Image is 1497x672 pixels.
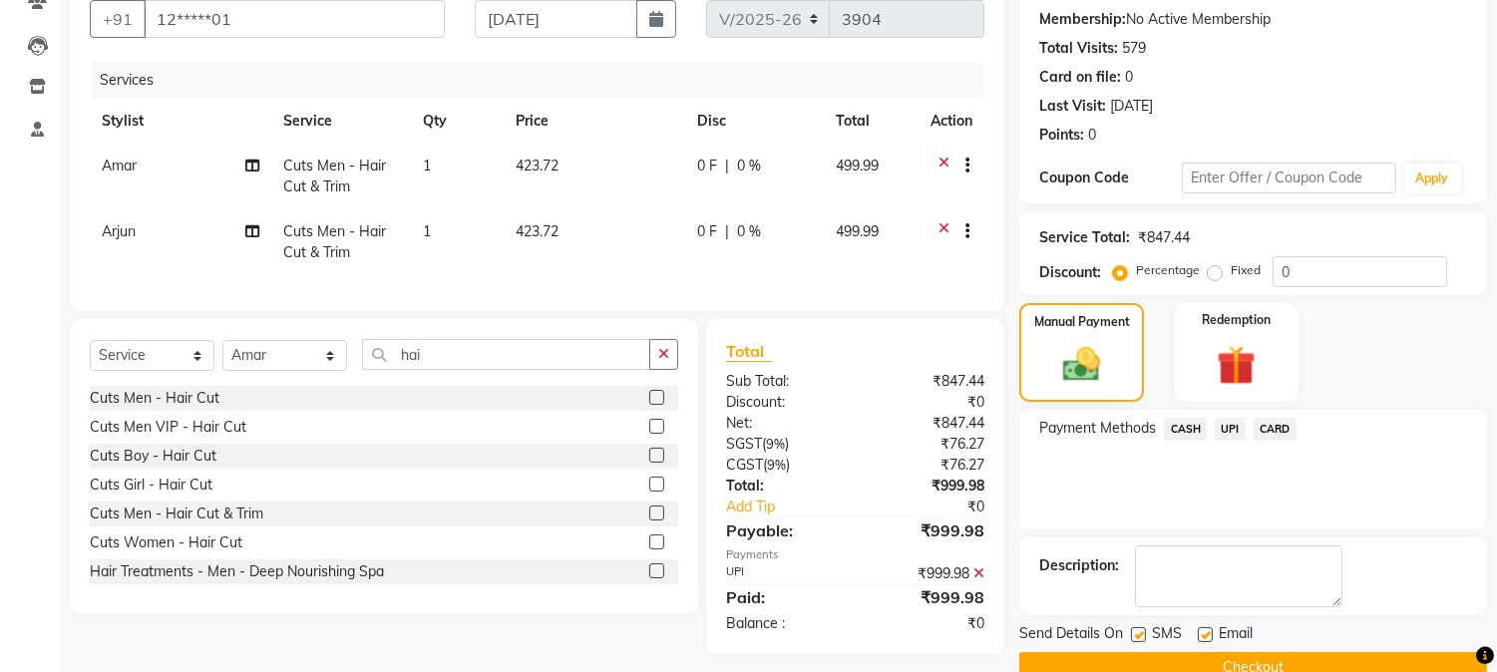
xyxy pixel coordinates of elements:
span: 0 F [697,221,717,242]
label: Percentage [1136,261,1200,279]
div: Sub Total: [711,371,856,392]
span: Amar [102,157,137,174]
div: Hair Treatments - Men - Deep Nourishing Spa [90,561,384,582]
span: 1 [423,157,431,174]
span: | [725,156,729,176]
div: 0 [1125,67,1133,88]
label: Manual Payment [1034,313,1130,331]
div: Cuts Men - Hair Cut [90,388,219,409]
span: Email [1219,623,1253,648]
button: Apply [1404,164,1461,193]
div: ₹847.44 [1138,227,1190,248]
div: 0 [1088,125,1096,146]
div: Cuts Women - Hair Cut [90,532,242,553]
div: ₹76.27 [856,434,1000,455]
span: Send Details On [1019,623,1123,648]
span: SGST [726,435,762,453]
span: 0 % [737,221,761,242]
div: ₹999.98 [856,585,1000,609]
span: 423.72 [516,222,559,240]
th: Total [824,99,920,144]
div: ( ) [711,434,856,455]
span: Payment Methods [1039,418,1156,439]
div: Card on file: [1039,67,1121,88]
label: Fixed [1231,261,1261,279]
div: ( ) [711,455,856,476]
span: 499.99 [836,222,879,240]
div: Payments [726,546,984,563]
div: Discount: [711,392,856,413]
span: 0 % [737,156,761,176]
div: Balance : [711,613,856,634]
div: ₹76.27 [856,455,1000,476]
div: Service Total: [1039,227,1130,248]
span: UPI [1215,418,1246,441]
img: _cash.svg [1051,343,1111,386]
th: Stylist [90,99,271,144]
div: [DATE] [1110,96,1153,117]
div: ₹0 [880,497,1000,517]
div: No Active Membership [1039,9,1467,30]
div: ₹999.98 [856,476,1000,497]
span: 423.72 [516,157,559,174]
th: Price [504,99,685,144]
th: Action [919,99,984,144]
img: _gift.svg [1205,341,1268,390]
th: Disc [685,99,824,144]
div: UPI [711,563,856,584]
div: Cuts Boy - Hair Cut [90,446,216,467]
input: Search or Scan [362,339,650,370]
div: ₹999.98 [856,563,1000,584]
span: Cuts Men - Hair Cut & Trim [283,157,386,195]
th: Qty [411,99,504,144]
span: Arjun [102,222,136,240]
div: Discount: [1039,262,1101,283]
div: Membership: [1039,9,1126,30]
div: Cuts Men VIP - Hair Cut [90,417,246,438]
div: Cuts Girl - Hair Cut [90,475,212,496]
div: Total Visits: [1039,38,1118,59]
div: Total: [711,476,856,497]
div: Services [92,62,999,99]
span: 9% [767,457,786,473]
div: ₹847.44 [856,371,1000,392]
label: Redemption [1202,311,1271,329]
input: Enter Offer / Coupon Code [1182,163,1395,193]
span: CARD [1254,418,1297,441]
div: Paid: [711,585,856,609]
span: Cuts Men - Hair Cut & Trim [283,222,386,261]
th: Service [271,99,411,144]
div: 579 [1122,38,1146,59]
div: ₹999.98 [856,518,1000,542]
span: 499.99 [836,157,879,174]
div: Description: [1039,555,1119,576]
span: CASH [1164,418,1207,441]
span: | [725,221,729,242]
span: 0 F [697,156,717,176]
div: Points: [1039,125,1084,146]
div: Payable: [711,518,856,542]
div: ₹0 [856,613,1000,634]
span: 9% [766,436,785,452]
a: Add Tip [711,497,880,517]
div: Net: [711,413,856,434]
div: Last Visit: [1039,96,1106,117]
span: CGST [726,456,763,474]
span: 1 [423,222,431,240]
div: Coupon Code [1039,168,1182,188]
span: SMS [1152,623,1182,648]
span: Total [726,341,772,362]
div: Cuts Men - Hair Cut & Trim [90,504,263,524]
div: ₹0 [856,392,1000,413]
div: ₹847.44 [856,413,1000,434]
